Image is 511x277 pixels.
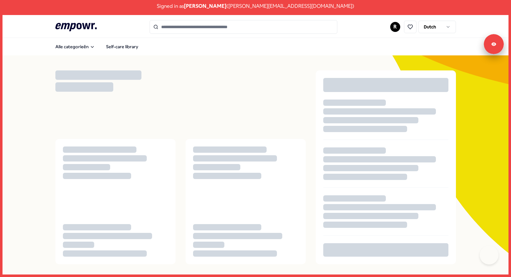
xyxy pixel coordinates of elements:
iframe: Help Scout Beacon - Open [480,246,498,264]
span: [PERSON_NAME] [184,2,227,10]
input: Search for products, categories or subcategories [150,20,337,34]
a: Self-care library [101,40,143,53]
button: Alle categorieën [50,40,100,53]
nav: Main [50,40,143,53]
button: R [390,22,400,32]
